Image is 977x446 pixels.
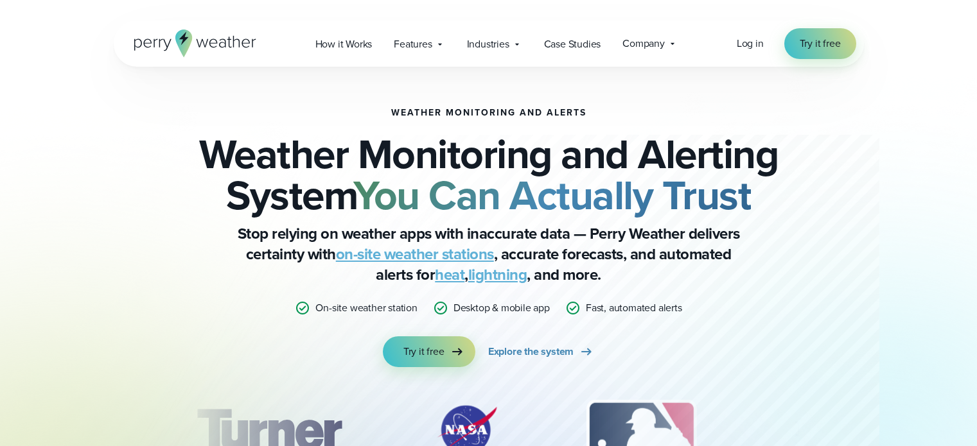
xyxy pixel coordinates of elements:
[336,243,494,266] a: on-site weather stations
[544,37,601,52] span: Case Studies
[383,336,475,367] a: Try it free
[232,223,746,285] p: Stop relying on weather apps with inaccurate data — Perry Weather delivers certainty with , accur...
[784,28,856,59] a: Try it free
[391,108,586,118] h1: Weather Monitoring and Alerts
[453,300,550,316] p: Desktop & mobile app
[315,300,417,316] p: On-site weather station
[737,36,764,51] a: Log in
[315,37,373,52] span: How it Works
[394,37,432,52] span: Features
[533,31,612,57] a: Case Studies
[488,344,574,359] span: Explore the system
[468,263,527,286] a: lightning
[353,165,751,225] strong: You Can Actually Trust
[178,133,800,216] h2: Weather Monitoring and Alerting System
[403,344,444,359] span: Try it free
[467,37,509,52] span: Industries
[586,300,682,316] p: Fast, automated alerts
[622,36,665,51] span: Company
[800,36,841,51] span: Try it free
[304,31,383,57] a: How it Works
[435,263,464,286] a: heat
[488,336,594,367] a: Explore the system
